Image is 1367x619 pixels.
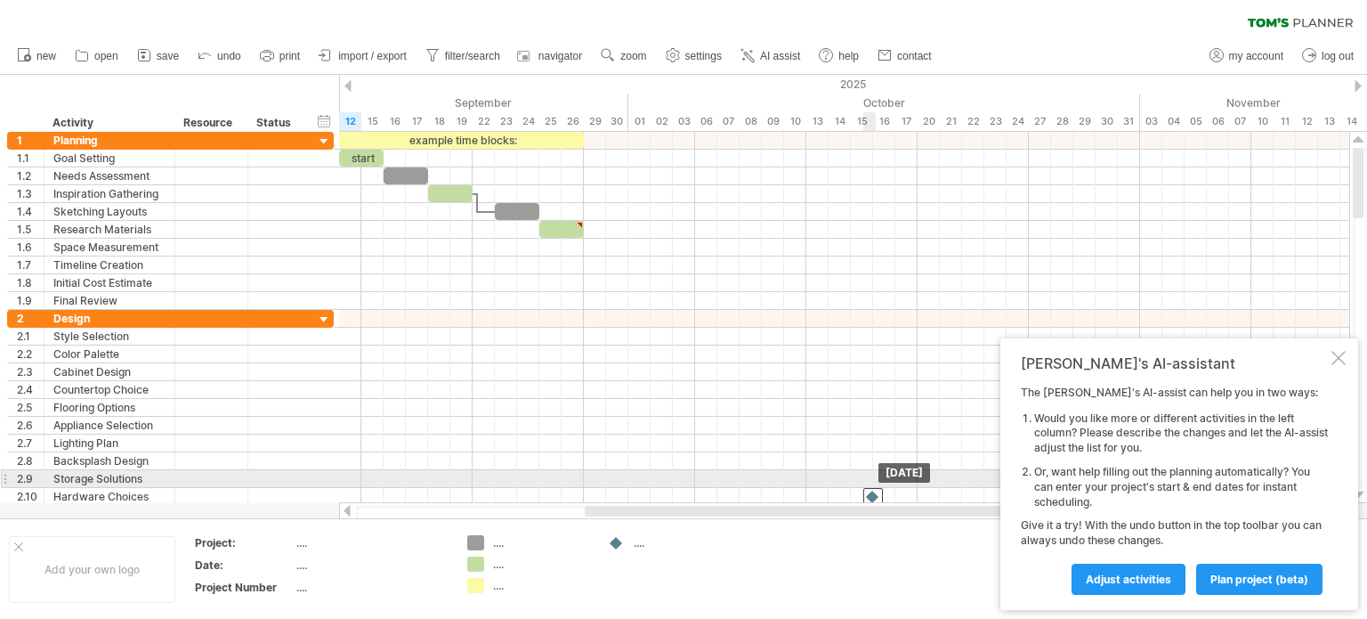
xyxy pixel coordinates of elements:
[339,132,584,149] div: example time blocks:
[53,346,166,362] div: Color Palette
[493,535,590,550] div: ....
[53,221,166,238] div: Research Materials
[17,203,44,220] div: 1.4
[634,535,731,550] div: ....
[53,132,166,149] div: Planning
[17,292,44,309] div: 1.9
[493,557,590,572] div: ....
[17,381,44,398] div: 2.4
[183,114,238,132] div: Resource
[1296,112,1318,131] div: Wednesday, 12 November 2025
[806,112,829,131] div: Monday, 13 October 2025
[296,558,446,573] div: ....
[651,112,673,131] div: Thursday, 2 October 2025
[495,112,517,131] div: Tuesday, 23 September 2025
[1205,45,1289,68] a: my account
[17,167,44,184] div: 1.2
[1034,465,1328,509] li: Or, want help filling out the planning automatically? You can enter your project's start & end da...
[1118,112,1140,131] div: Friday, 31 October 2025
[195,580,293,595] div: Project Number
[17,150,44,167] div: 1.1
[53,274,166,291] div: Initial Cost Estimate
[53,381,166,398] div: Countertop Choice
[53,470,166,487] div: Storage Solutions
[717,112,740,131] div: Tuesday, 7 October 2025
[760,50,800,62] span: AI assist
[562,112,584,131] div: Friday, 26 September 2025
[17,435,44,452] div: 2.7
[384,112,406,131] div: Tuesday, 16 September 2025
[493,578,590,593] div: ....
[517,112,539,131] div: Wednesday, 24 September 2025
[539,112,562,131] div: Thursday, 25 September 2025
[1322,50,1354,62] span: log out
[53,150,166,167] div: Goal Setting
[17,221,44,238] div: 1.5
[17,257,44,273] div: 1.7
[1073,112,1096,131] div: Wednesday, 29 October 2025
[1298,45,1359,68] a: log out
[873,112,895,131] div: Thursday, 16 October 2025
[296,535,446,550] div: ....
[217,50,241,62] span: undo
[53,185,166,202] div: Inspiration Gathering
[445,50,500,62] span: filter/search
[133,45,184,68] a: save
[897,50,932,62] span: contact
[1162,112,1185,131] div: Tuesday, 4 November 2025
[1207,112,1229,131] div: Thursday, 6 November 2025
[53,257,166,273] div: Timeline Creation
[1340,112,1363,131] div: Friday, 14 November 2025
[17,346,44,362] div: 2.2
[428,112,450,131] div: Thursday, 18 September 2025
[17,185,44,202] div: 1.3
[628,112,651,131] div: Wednesday, 1 October 2025
[1007,112,1029,131] div: Friday, 24 October 2025
[962,112,984,131] div: Wednesday, 22 October 2025
[314,45,412,68] a: import / export
[628,94,1140,112] div: October 2025
[695,112,717,131] div: Monday, 6 October 2025
[873,45,937,68] a: contact
[736,45,805,68] a: AI assist
[195,558,293,573] div: Date:
[17,470,44,487] div: 2.9
[1096,112,1118,131] div: Thursday, 30 October 2025
[673,112,695,131] div: Friday, 3 October 2025
[53,435,166,452] div: Lighting Plan
[53,239,166,256] div: Space Measurement
[1229,112,1251,131] div: Friday, 7 November 2025
[1021,386,1328,594] div: The [PERSON_NAME]'s AI-assist can help you in two ways: Give it a try! With the undo button in th...
[940,112,962,131] div: Tuesday, 21 October 2025
[195,535,293,550] div: Project:
[829,112,851,131] div: Tuesday, 14 October 2025
[339,150,384,167] div: start
[1072,564,1185,595] a: Adjust activities
[53,310,166,327] div: Design
[1086,573,1171,586] span: Adjust activities
[17,132,44,149] div: 1
[17,363,44,380] div: 2.3
[361,112,384,131] div: Monday, 15 September 2025
[538,50,582,62] span: navigator
[685,50,722,62] span: settings
[620,50,646,62] span: zoom
[157,50,179,62] span: save
[851,112,873,131] div: Wednesday, 15 October 2025
[661,45,727,68] a: settings
[53,167,166,184] div: Needs Assessment
[17,239,44,256] div: 1.6
[53,292,166,309] div: Final Review
[1029,112,1051,131] div: Monday, 27 October 2025
[53,452,166,469] div: Backsplash Design
[918,112,940,131] div: Monday, 20 October 2025
[53,114,165,132] div: Activity
[450,112,473,131] div: Friday, 19 September 2025
[421,45,506,68] a: filter/search
[53,363,166,380] div: Cabinet Design
[584,112,606,131] div: Monday, 29 September 2025
[255,45,305,68] a: print
[1210,573,1308,586] span: plan project (beta)
[17,310,44,327] div: 2
[9,536,175,603] div: Add your own logo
